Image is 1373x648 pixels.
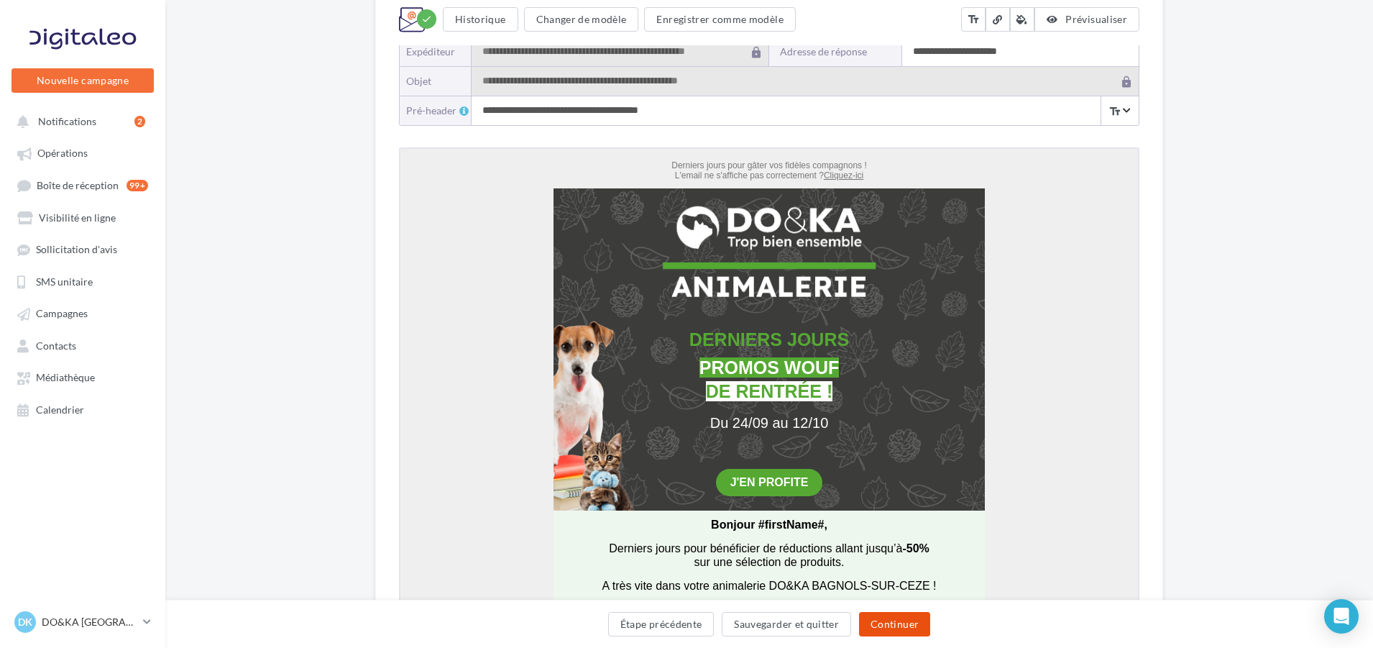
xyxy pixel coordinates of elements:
span: PROMOS WOUF [299,209,438,229]
span: Médiathèque [36,372,95,384]
button: Nouvelle campagne [12,68,154,93]
p: DO&KA [GEOGRAPHIC_DATA] [42,615,137,629]
button: Enregistrer comme modèle [644,7,795,32]
span: Campagnes [36,308,88,320]
span: Derniers jours pour gâter vos fidèles compagnons ! [271,12,466,22]
div: 99+ [127,180,148,191]
button: Prévisualiser [1034,7,1139,32]
button: Continuer [859,612,930,636]
a: Opérations [9,140,157,165]
span: Calendrier [36,403,84,416]
a: Cliquez-ici [423,22,463,32]
span: SMS unitaire [36,275,93,288]
span: A très vite dans votre animalerie DO&KA BAGNOLS-SUR-CEZE ! [201,431,536,443]
div: Modifications enregistrées [417,9,436,29]
i: text_fields [1108,104,1121,119]
i: check [421,14,432,24]
div: Expéditeur [406,45,460,59]
button: Étape précédente [608,612,715,636]
button: Sauvegarder et quitter [722,612,851,636]
a: Calendrier [9,396,157,422]
button: Notifications 2 [9,108,151,134]
span: Select box activate [1101,96,1138,125]
i: text_fields [967,12,980,27]
span: DK [18,615,32,629]
img: logo_doka_Animalerie_Horizontal_fond_transparent-4.png [167,54,570,158]
button: Changer de modèle [524,7,639,32]
span: TOUT POUR VOS ADORABLES LOULOUS [254,475,484,488]
a: Sollicitation d'avis [9,236,157,262]
div: Open Intercom Messenger [1324,599,1359,634]
span: Opérations [37,147,88,160]
div: 2 [134,116,145,127]
a: SMS unitaire [9,268,157,294]
span: Prévisualiser [1065,13,1127,25]
span: lock [1114,67,1139,91]
button: text_fields [961,7,986,32]
label: Adresse de réponse [769,37,902,66]
span: Notifications [38,115,96,127]
a: Campagnes [9,300,157,326]
span: Contacts [36,339,76,352]
strong: -50% [502,393,528,406]
b: DERNIERS JOURS [289,181,449,201]
span: L'email ne s'affiche pas correctement ? [275,22,423,32]
a: Contacts [9,332,157,358]
a: J'EN PROFITE [330,327,408,340]
span: Bonjour #firstName#, [311,370,427,382]
button: Historique [443,7,518,32]
span: Derniers jours pour bénéficier de réductions allant jusqu’à [208,393,529,406]
span: sur une sélection de produits. [293,407,444,419]
a: Médiathèque [9,364,157,390]
span: lock [744,37,768,62]
a: Boîte de réception99+ [9,172,157,198]
span: Boîte de réception [37,179,119,191]
a: Visibilité en ligne [9,204,157,230]
span: Visibilité en ligne [39,211,116,224]
div: objet [406,74,460,88]
span: Sollicitation d'avis [36,244,117,256]
div: Pré-header [406,104,472,118]
span: DE RENTRÉE ! [306,232,432,252]
a: DK DO&KA [GEOGRAPHIC_DATA] [12,608,154,636]
span: Du 24/09 au 12/10 [310,266,428,282]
